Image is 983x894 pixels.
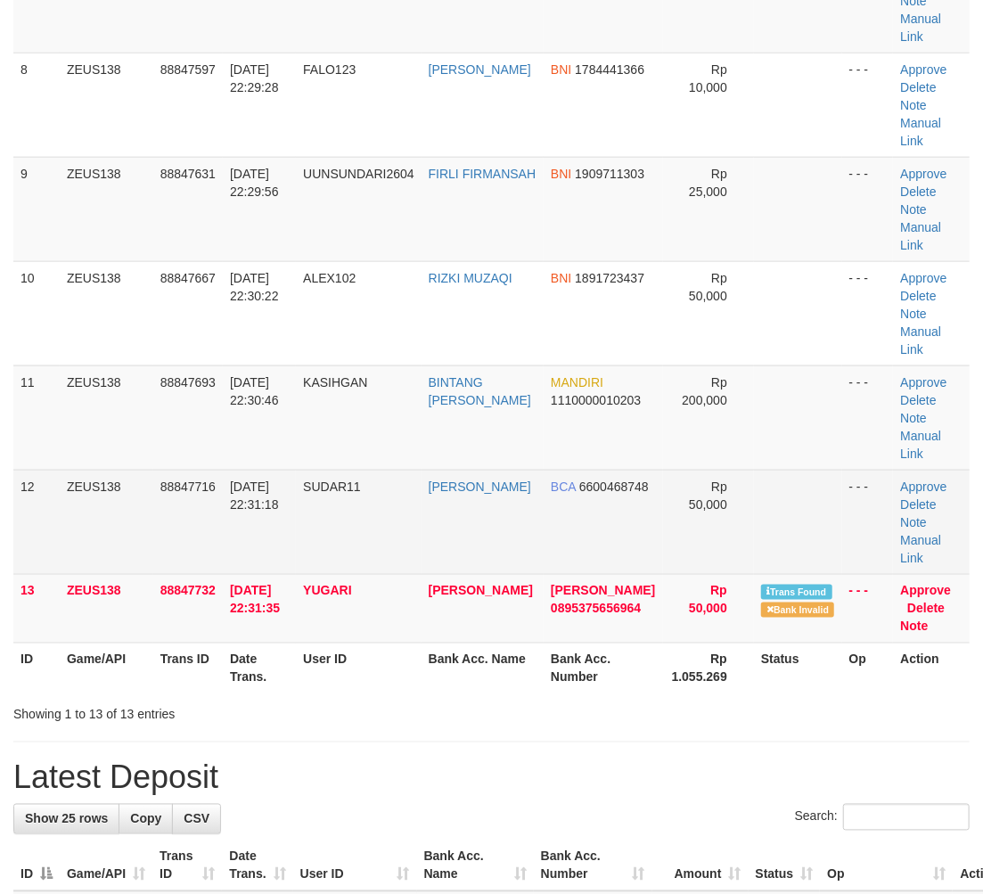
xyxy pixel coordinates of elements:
[842,157,894,261] td: - - -
[152,841,222,891] th: Trans ID: activate to sort column ascending
[900,202,927,217] a: Note
[575,167,644,181] span: Copy 1909711303 to clipboard
[900,324,941,357] a: Manual Link
[296,643,421,693] th: User ID
[551,375,603,390] span: MANDIRI
[160,167,216,181] span: 88847631
[900,375,946,390] a: Approve
[842,643,894,693] th: Op
[13,804,119,834] a: Show 25 rows
[429,480,531,494] a: [PERSON_NAME]
[303,480,361,494] span: SUDAR11
[749,841,821,891] th: Status: activate to sort column ascending
[820,841,953,891] th: Op: activate to sort column ascending
[303,62,356,77] span: FALO123
[429,375,531,407] a: BINTANG [PERSON_NAME]
[230,584,280,616] span: [DATE] 22:31:35
[60,841,152,891] th: Game/API: activate to sort column ascending
[160,375,216,390] span: 88847693
[60,574,153,643] td: ZEUS138
[13,53,60,157] td: 8
[230,480,279,512] span: [DATE] 22:31:18
[842,574,894,643] td: - - -
[900,307,927,321] a: Note
[663,643,754,693] th: Rp 1.055.269
[551,584,655,598] span: [PERSON_NAME]
[900,220,941,252] a: Manual Link
[293,841,417,891] th: User ID: activate to sort column ascending
[60,365,153,470] td: ZEUS138
[25,812,108,826] span: Show 25 rows
[900,429,941,461] a: Manual Link
[842,261,894,365] td: - - -
[160,584,216,598] span: 88847732
[222,841,292,891] th: Date Trans.: activate to sort column ascending
[119,804,173,834] a: Copy
[13,261,60,365] td: 10
[184,812,209,826] span: CSV
[13,841,60,891] th: ID: activate to sort column descending
[160,62,216,77] span: 88847597
[754,643,842,693] th: Status
[900,167,946,181] a: Approve
[60,261,153,365] td: ZEUS138
[900,619,928,634] a: Note
[551,480,576,494] span: BCA
[303,167,414,181] span: UUNSUNDARI2604
[579,480,649,494] span: Copy 6600468748 to clipboard
[900,12,941,44] a: Manual Link
[422,643,544,693] th: Bank Acc. Name
[13,699,397,724] div: Showing 1 to 13 of 13 entries
[544,643,663,693] th: Bank Acc. Number
[417,841,534,891] th: Bank Acc. Name: activate to sort column ascending
[60,53,153,157] td: ZEUS138
[689,271,727,303] span: Rp 50,000
[795,804,970,831] label: Search:
[689,480,727,512] span: Rp 50,000
[303,375,367,390] span: KASIHGAN
[551,167,571,181] span: BNI
[900,393,936,407] a: Delete
[60,157,153,261] td: ZEUS138
[761,603,834,618] span: Bank is not match
[900,116,941,148] a: Manual Link
[13,574,60,643] td: 13
[900,62,946,77] a: Approve
[551,271,571,285] span: BNI
[900,480,946,494] a: Approve
[551,62,571,77] span: BNI
[429,167,537,181] a: FIRLI FIRMANSAH
[13,470,60,574] td: 12
[223,643,296,693] th: Date Trans.
[900,271,946,285] a: Approve
[160,480,216,494] span: 88847716
[230,62,279,94] span: [DATE] 22:29:28
[900,533,941,565] a: Manual Link
[842,365,894,470] td: - - -
[429,62,531,77] a: [PERSON_NAME]
[230,271,279,303] span: [DATE] 22:30:22
[682,375,727,407] span: Rp 200,000
[13,365,60,470] td: 11
[160,271,216,285] span: 88847667
[900,98,927,112] a: Note
[893,643,970,693] th: Action
[689,62,727,94] span: Rp 10,000
[130,812,161,826] span: Copy
[761,585,832,600] span: Similar transaction found
[551,393,641,407] span: Copy 1110000010203 to clipboard
[842,470,894,574] td: - - -
[907,602,945,616] a: Delete
[689,584,727,616] span: Rp 50,000
[842,53,894,157] td: - - -
[900,497,936,512] a: Delete
[303,584,351,598] span: YUGARI
[900,411,927,425] a: Note
[303,271,356,285] span: ALEX102
[900,515,927,529] a: Note
[534,841,652,891] th: Bank Acc. Number: activate to sort column ascending
[230,167,279,199] span: [DATE] 22:29:56
[13,760,970,796] h1: Latest Deposit
[153,643,223,693] th: Trans ID
[900,289,936,303] a: Delete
